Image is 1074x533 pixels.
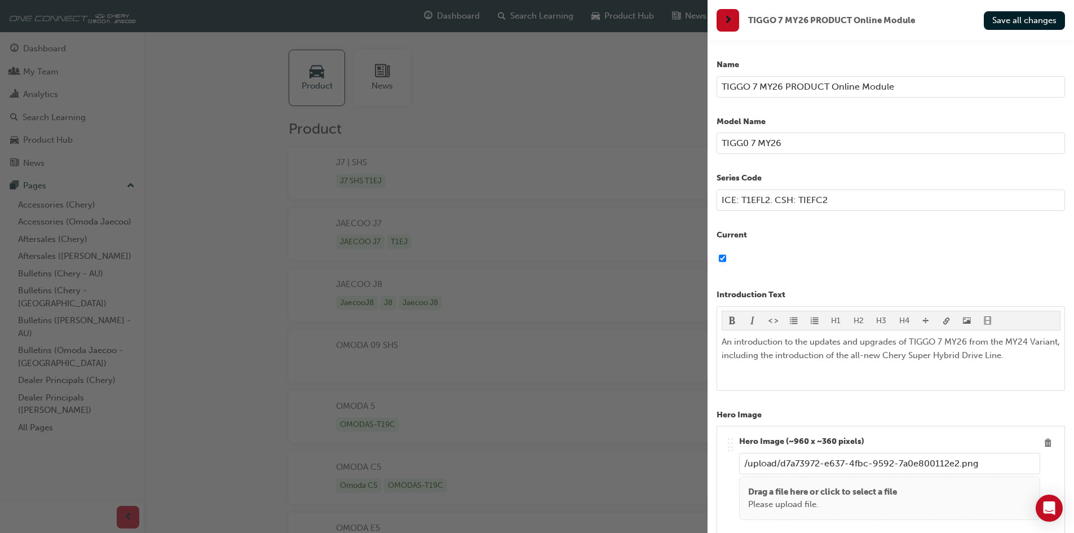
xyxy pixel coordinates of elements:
[722,311,743,330] button: format_bold-icon
[749,317,757,327] span: format_italic-icon
[984,317,992,327] span: video-icon
[957,311,978,330] button: image-icon
[984,11,1065,30] button: Save all changes
[936,311,957,330] button: link-icon
[963,317,971,327] span: image-icon
[739,435,1040,448] p: Hero Image (~960 x ~360 pixels)
[770,317,777,327] span: format_monospace-icon
[748,14,915,27] span: TIGGO 7 MY26 PRODUCT Online Module
[992,15,1057,25] span: Save all changes
[978,311,998,330] button: video-icon
[893,311,916,330] button: H4
[922,317,930,327] span: divider-icon
[726,435,735,454] div: .. .. .. ..
[1040,435,1055,451] button: Delete
[1036,495,1063,522] div: Open Intercom Messenger
[847,311,870,330] button: H2
[825,311,847,330] button: H1
[784,311,805,330] button: format_ul-icon
[870,311,893,330] button: H3
[717,59,1065,72] p: Name
[728,317,736,327] span: format_bold-icon
[763,311,784,330] button: format_monospace-icon
[722,337,1062,360] span: An introduction to the updates and upgrades of TIGGO 7 MY26 from the MY24 Variant, including the ...
[916,311,936,330] button: divider-icon
[724,14,732,28] span: next-icon
[790,317,798,327] span: format_ul-icon
[811,317,819,327] span: format_ol-icon
[748,498,897,511] p: Please upload file.
[805,311,825,330] button: format_ol-icon
[717,229,1065,242] p: Current
[717,409,1065,422] p: Hero Image
[717,172,1065,185] p: Series Code
[717,289,1065,302] p: Introduction Text
[739,477,1040,520] div: Drag a file here or click to select a filePlease upload file.
[742,311,763,330] button: format_italic-icon
[717,116,1065,129] p: Model Name
[748,486,897,499] p: Drag a file here or click to select a file
[943,317,951,327] span: link-icon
